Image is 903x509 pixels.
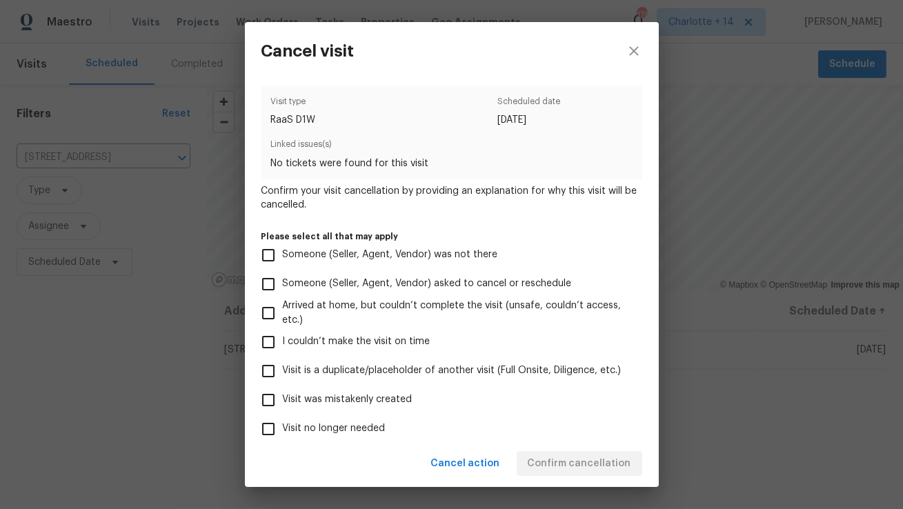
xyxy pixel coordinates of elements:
[270,137,633,156] span: Linked issues(s)
[270,94,315,113] span: Visit type
[261,232,642,241] label: Please select all that may apply
[609,22,659,80] button: close
[497,94,560,113] span: Scheduled date
[426,451,506,477] button: Cancel action
[283,335,430,349] span: I couldn’t make the visit on time
[261,184,642,212] span: Confirm your visit cancellation by providing an explanation for why this visit will be cancelled.
[270,157,633,170] span: No tickets were found for this visit
[431,455,500,472] span: Cancel action
[261,41,355,61] h3: Cancel visit
[283,248,498,262] span: Someone (Seller, Agent, Vendor) was not there
[497,113,560,127] span: [DATE]
[283,277,572,291] span: Someone (Seller, Agent, Vendor) asked to cancel or reschedule
[283,421,386,436] span: Visit no longer needed
[283,363,622,378] span: Visit is a duplicate/placeholder of another visit (Full Onsite, Diligence, etc.)
[270,113,315,127] span: RaaS D1W
[283,299,631,328] span: Arrived at home, but couldn’t complete the visit (unsafe, couldn’t access, etc.)
[283,392,413,407] span: Visit was mistakenly created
